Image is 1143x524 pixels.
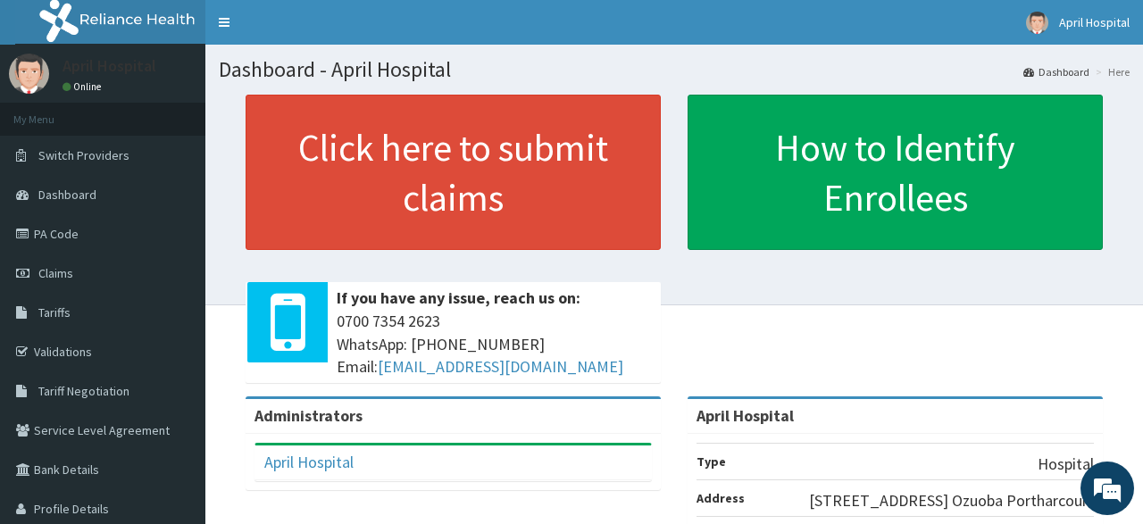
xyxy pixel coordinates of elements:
[38,383,129,399] span: Tariff Negotiation
[246,95,661,250] a: Click here to submit claims
[264,452,354,472] a: April Hospital
[697,405,794,426] strong: April Hospital
[254,405,363,426] b: Administrators
[337,287,580,308] b: If you have any issue, reach us on:
[38,304,71,320] span: Tariffs
[809,489,1094,512] p: [STREET_ADDRESS] Ozuoba Portharcourt
[63,58,156,74] p: April Hospital
[688,95,1103,250] a: How to Identify Enrollees
[38,187,96,203] span: Dashboard
[1038,453,1094,476] p: Hospital
[1059,14,1130,30] span: April Hospital
[697,490,745,506] b: Address
[1026,12,1048,34] img: User Image
[1091,64,1130,79] li: Here
[219,58,1130,81] h1: Dashboard - April Hospital
[63,80,105,93] a: Online
[38,147,129,163] span: Switch Providers
[38,265,73,281] span: Claims
[697,453,726,470] b: Type
[9,54,49,94] img: User Image
[337,310,652,378] span: 0700 7354 2623 WhatsApp: [PHONE_NUMBER] Email:
[1023,64,1089,79] a: Dashboard
[378,356,623,377] a: [EMAIL_ADDRESS][DOMAIN_NAME]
